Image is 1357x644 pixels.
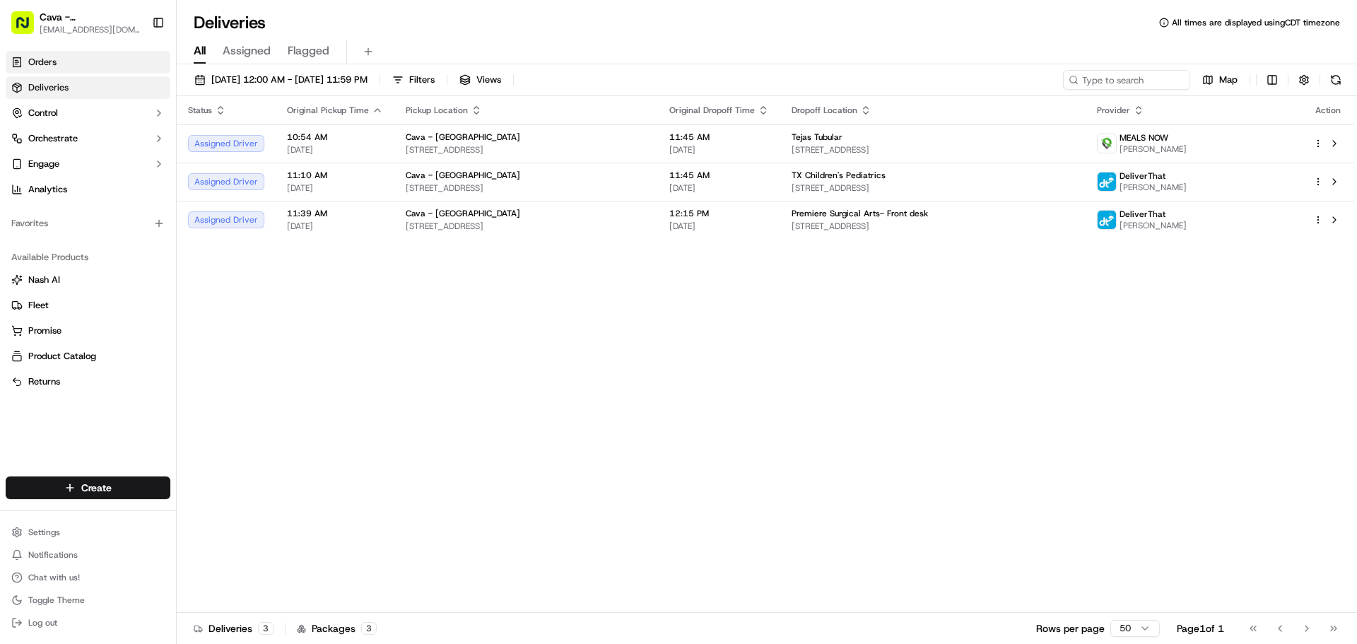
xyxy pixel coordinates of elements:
img: Wisdom Oko [14,206,37,233]
span: [DATE] [287,182,383,194]
span: Map [1219,74,1238,86]
button: Log out [6,613,170,633]
button: Promise [6,320,170,342]
button: Nash AI [6,269,170,291]
span: Filters [409,74,435,86]
button: [EMAIL_ADDRESS][DOMAIN_NAME] [40,24,141,35]
span: TX Children's Pediatrics [792,170,886,181]
div: 3 [258,622,274,635]
button: [DATE] 12:00 AM - [DATE] 11:59 PM [188,70,374,90]
div: Action [1313,105,1343,116]
span: [STREET_ADDRESS] [406,182,647,194]
button: Cava - [GEOGRAPHIC_DATA] [40,10,141,24]
span: [PERSON_NAME] [1120,182,1187,193]
button: Map [1196,70,1244,90]
span: [DATE] 12:00 AM - [DATE] 11:59 PM [211,74,368,86]
span: [PERSON_NAME] [44,257,114,269]
span: Engage [28,158,59,170]
span: Control [28,107,58,119]
div: Packages [297,621,377,636]
button: Engage [6,153,170,175]
button: Create [6,476,170,499]
a: 📗Knowledge Base [8,310,114,336]
img: 1736555255976-a54dd68f-1ca7-489b-9aae-adbdc363a1c4 [14,135,40,160]
span: Chat with us! [28,572,80,583]
button: Chat with us! [6,568,170,587]
span: DeliverThat [1120,209,1165,220]
span: Orders [28,56,57,69]
div: Available Products [6,246,170,269]
a: Deliveries [6,76,170,99]
span: Dropoff Location [792,105,857,116]
span: Analytics [28,183,67,196]
span: DeliverThat [1120,170,1165,182]
a: Fleet [11,299,165,312]
span: 11:45 AM [669,131,769,143]
p: Rows per page [1036,621,1105,636]
span: 10:54 AM [287,131,383,143]
span: 11:45 AM [669,170,769,181]
button: Start new chat [240,139,257,156]
button: Cava - [GEOGRAPHIC_DATA][EMAIL_ADDRESS][DOMAIN_NAME] [6,6,146,40]
span: Pylon [141,351,171,361]
span: Knowledge Base [28,316,108,330]
span: Product Catalog [28,350,96,363]
div: We're available if you need us! [64,149,194,160]
span: All times are displayed using CDT timezone [1172,17,1340,28]
span: 11:39 AM [287,208,383,219]
div: Start new chat [64,135,232,149]
input: Type to search [1063,70,1190,90]
span: Status [188,105,212,116]
a: Nash AI [11,274,165,286]
button: See all [219,181,257,198]
a: Product Catalog [11,350,165,363]
span: Promise [28,324,61,337]
span: [PERSON_NAME] [1120,144,1187,155]
button: Product Catalog [6,345,170,368]
span: Premiere Surgical Arts- Front desk [792,208,928,219]
a: Powered byPylon [100,350,171,361]
img: melas_now_logo.png [1098,134,1116,153]
img: Nash [14,14,42,42]
span: Cava - [GEOGRAPHIC_DATA] [406,131,520,143]
span: Returns [28,375,60,388]
span: [DATE] [669,144,769,156]
span: Fleet [28,299,49,312]
span: Assigned [223,42,271,59]
a: Analytics [6,178,170,201]
span: Toggle Theme [28,595,85,606]
button: Orchestrate [6,127,170,150]
span: 12:15 PM [669,208,769,219]
img: profile_deliverthat_partner.png [1098,211,1116,229]
button: Toggle Theme [6,590,170,610]
h1: Deliveries [194,11,266,34]
div: Deliveries [194,621,274,636]
span: [DATE] [669,221,769,232]
span: Original Pickup Time [287,105,369,116]
span: All [194,42,206,59]
a: Returns [11,375,165,388]
span: [DATE] [125,257,154,269]
span: [DATE] [669,182,769,194]
span: Nash AI [28,274,60,286]
span: [STREET_ADDRESS] [792,221,1074,232]
span: Views [476,74,501,86]
button: Control [6,102,170,124]
button: Views [453,70,507,90]
span: [STREET_ADDRESS] [792,144,1074,156]
button: Refresh [1326,70,1346,90]
span: Cava - [GEOGRAPHIC_DATA] [406,170,520,181]
span: Flagged [288,42,329,59]
span: • [117,257,122,269]
span: Deliveries [28,81,69,94]
span: API Documentation [134,316,227,330]
span: Orchestrate [28,132,78,145]
img: profile_deliverthat_partner.png [1098,172,1116,191]
div: Past conversations [14,184,95,195]
span: [DATE] [287,144,383,156]
span: 11:10 AM [287,170,383,181]
a: 💻API Documentation [114,310,233,336]
div: 💻 [119,317,131,329]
